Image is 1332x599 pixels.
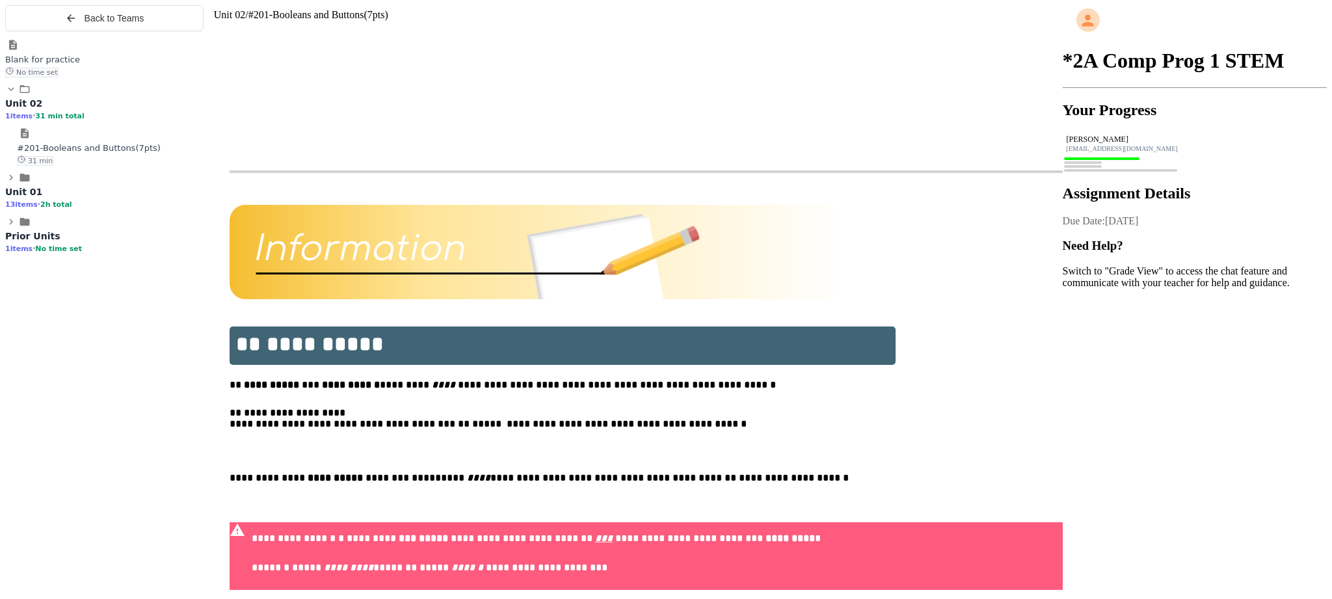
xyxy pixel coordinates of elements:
span: 31 min total [35,112,84,120]
span: / [245,9,248,20]
span: • [33,244,35,253]
span: 2h total [40,200,72,209]
div: [PERSON_NAME] [1067,135,1323,144]
span: [DATE] [1105,215,1139,226]
h3: Need Help? [1063,239,1327,253]
div: My Account [1063,5,1327,35]
span: 13 items [5,200,38,209]
span: No time set [5,68,59,77]
span: Unit 01 [5,187,42,197]
span: 1 items [5,112,33,120]
span: Blank for practice [5,55,80,64]
p: Switch to "Grade View" to access the chat feature and communicate with your teacher for help and ... [1063,265,1327,289]
span: 31 min [17,156,53,166]
span: No time set [35,245,82,253]
span: • [33,111,35,120]
span: #201-Booleans and Buttons(7pts) [248,9,388,20]
button: Back to Teams [5,5,204,31]
h2: Your Progress [1063,101,1327,119]
span: Back to Teams [85,13,144,23]
span: #201-Booleans and Buttons(7pts) [17,143,161,153]
span: 1 items [5,245,33,253]
span: Due Date: [1063,215,1105,226]
span: Unit 02 [5,98,42,109]
span: • [38,200,40,209]
h1: *2A Comp Prog 1 STEM [1063,49,1327,73]
h2: Assignment Details [1063,185,1327,202]
span: Prior Units [5,231,60,241]
span: Unit 02 [214,9,245,20]
div: [EMAIL_ADDRESS][DOMAIN_NAME] [1067,145,1323,152]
